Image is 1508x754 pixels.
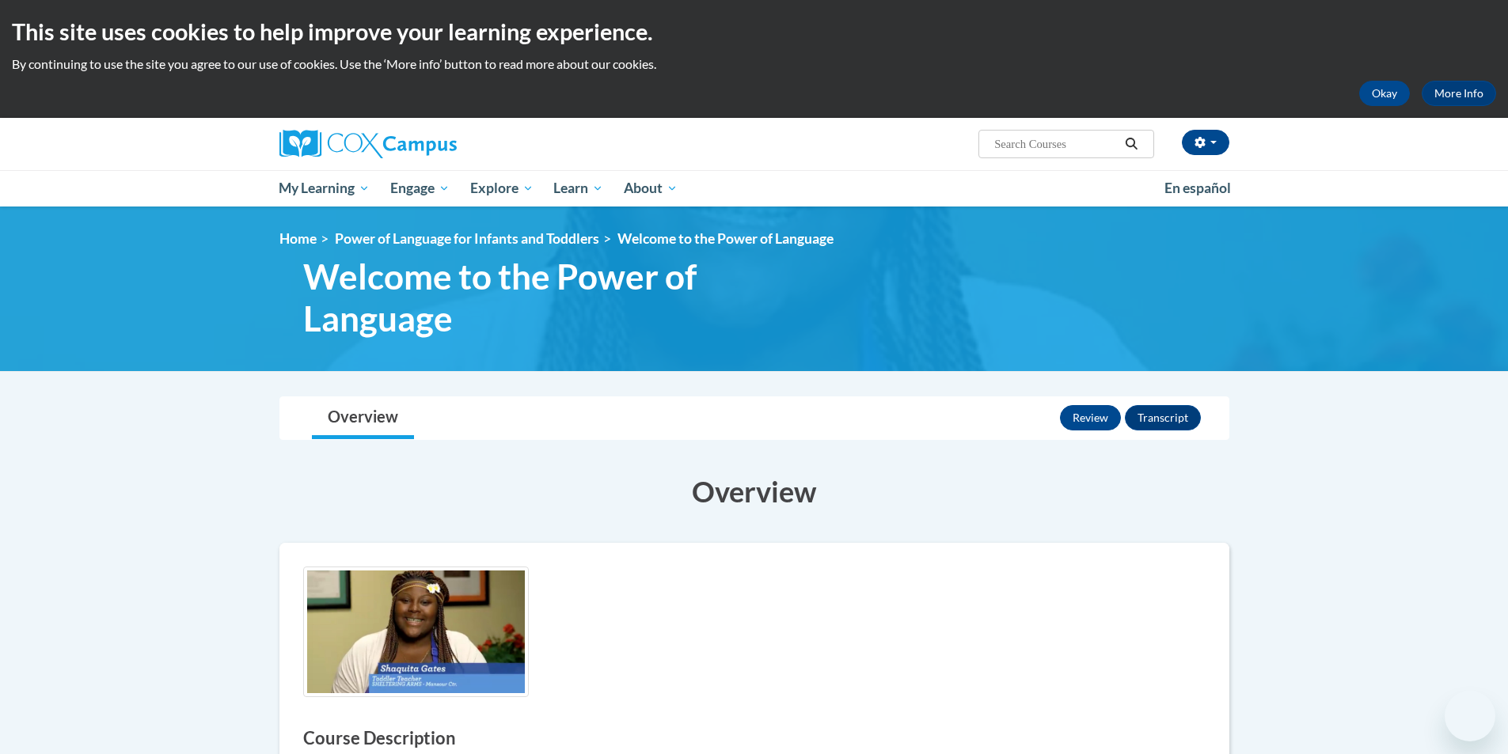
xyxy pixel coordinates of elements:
a: Home [279,230,317,247]
a: Cox Campus [279,130,580,158]
a: Power of Language for Infants and Toddlers [335,230,599,247]
span: My Learning [279,179,370,198]
span: Welcome to the Power of Language [303,256,849,339]
span: Explore [470,179,534,198]
img: Course logo image [303,566,529,697]
p: By continuing to use the site you agree to our use of cookies. Use the ‘More info’ button to read... [12,55,1496,73]
span: Engage [390,179,450,198]
a: About [613,170,688,206]
div: Main menu [256,170,1253,206]
h3: Course Description [303,726,1206,751]
span: Learn [553,179,603,198]
iframe: Button to launch messaging window [1445,691,1495,741]
a: Learn [543,170,613,206]
a: Engage [380,170,460,206]
a: Overview [312,397,414,439]
span: En español [1164,180,1231,196]
button: Search [1119,135,1143,153]
span: About [624,179,678,198]
span: Welcome to the Power of Language [617,230,834,247]
button: Account Settings [1182,130,1229,155]
h3: Overview [279,472,1229,511]
img: Cox Campus [279,130,457,158]
h2: This site uses cookies to help improve your learning experience. [12,16,1496,47]
a: More Info [1422,81,1496,106]
a: My Learning [269,170,381,206]
input: Search Courses [993,135,1119,153]
button: Okay [1359,81,1410,106]
a: En español [1154,172,1241,205]
button: Transcript [1125,405,1201,430]
a: Explore [460,170,544,206]
button: Review [1060,405,1121,430]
